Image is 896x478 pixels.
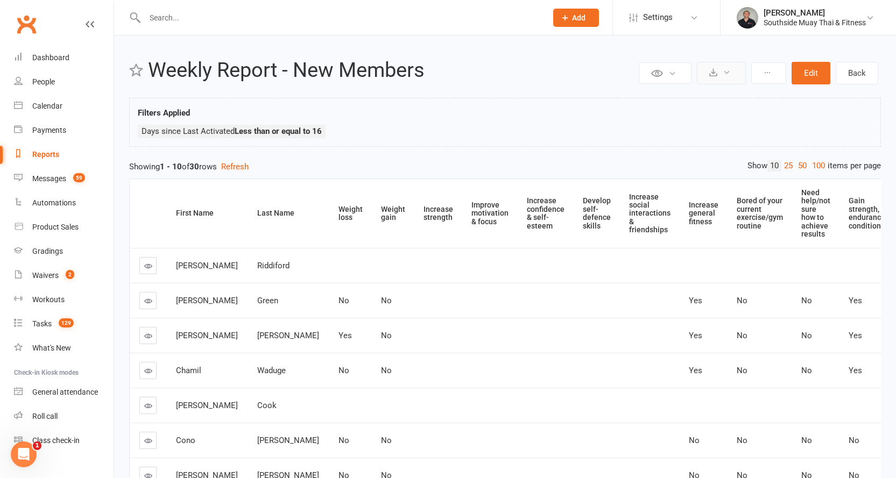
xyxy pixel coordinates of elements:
[14,380,114,404] a: General attendance kiosk mode
[747,160,881,172] div: Show items per page
[14,191,114,215] a: Automations
[257,296,278,305] span: Green
[801,436,812,445] span: No
[138,108,190,118] strong: Filters Applied
[14,404,114,429] a: Roll call
[32,412,58,420] div: Roll call
[689,366,702,375] span: Yes
[14,70,114,94] a: People
[381,366,392,375] span: No
[781,160,795,172] a: 25
[689,436,700,445] span: No
[257,436,319,445] span: [PERSON_NAME]
[32,126,66,134] div: Payments
[14,239,114,263] a: Gradings
[424,205,453,222] div: Increase strength
[381,205,405,222] div: Weight gain
[836,62,878,84] a: Back
[14,94,114,118] a: Calendar
[32,223,79,231] div: Product Sales
[176,331,238,340] span: [PERSON_NAME]
[32,319,52,328] div: Tasks
[13,11,40,38] a: Clubworx
[32,436,80,445] div: Class check-in
[381,331,392,340] span: No
[801,296,812,305] span: No
[764,18,866,27] div: Southside Muay Thai & Fitness
[583,197,611,230] div: Develop self-defence skills
[11,441,37,467] iframe: Intercom live chat
[801,189,830,238] div: Need help/not sure how to achieve results
[148,59,636,82] h2: Weekly Report - New Members
[801,366,812,375] span: No
[14,142,114,167] a: Reports
[14,312,114,336] a: Tasks 129
[553,9,599,27] button: Add
[14,215,114,239] a: Product Sales
[629,193,671,234] div: Increase social interactions & friendships
[73,173,85,182] span: 59
[849,197,892,230] div: Gain strength, endurance & conditioning
[129,160,881,173] div: Showing of rows
[32,77,55,86] div: People
[527,197,565,230] div: Increase confidence & self-esteem
[572,13,585,22] span: Add
[176,261,238,270] span: [PERSON_NAME]
[737,7,758,28] img: thumb_image1524148262.png
[176,366,201,375] span: Chamil
[176,209,239,217] div: First Name
[381,296,392,305] span: No
[809,160,828,172] a: 100
[32,247,63,255] div: Gradings
[737,296,747,305] span: No
[338,296,349,305] span: No
[737,366,747,375] span: No
[767,160,781,172] a: 10
[14,263,114,288] a: Waivers 2
[849,296,862,305] span: Yes
[176,436,195,445] span: Cono
[176,296,238,305] span: [PERSON_NAME]
[189,162,199,172] strong: 30
[14,167,114,191] a: Messages 59
[792,62,830,84] button: Edit
[32,271,59,280] div: Waivers
[849,366,862,375] span: Yes
[338,436,349,445] span: No
[849,436,859,445] span: No
[14,118,114,142] a: Payments
[66,270,74,279] span: 2
[338,366,349,375] span: No
[32,388,98,396] div: General attendance
[764,8,866,18] div: [PERSON_NAME]
[142,10,539,25] input: Search...
[257,366,286,375] span: Waduge
[32,102,62,110] div: Calendar
[32,174,66,183] div: Messages
[221,160,249,173] button: Refresh
[59,318,74,327] span: 129
[32,295,65,304] div: Workouts
[257,331,319,340] span: [PERSON_NAME]
[33,441,41,450] span: 1
[32,344,71,352] div: What's New
[689,331,702,340] span: Yes
[737,436,747,445] span: No
[338,205,363,222] div: Weight loss
[471,201,509,226] div: Improve motivation & focus
[14,46,114,70] a: Dashboard
[257,261,290,270] span: Riddiford
[643,5,673,30] span: Settings
[32,53,69,62] div: Dashboard
[737,331,747,340] span: No
[381,436,392,445] span: No
[235,126,322,136] strong: Less than or equal to 16
[801,331,812,340] span: No
[142,126,322,136] span: Days since Last Activated
[849,331,862,340] span: Yes
[14,288,114,312] a: Workouts
[257,401,277,410] span: Cook
[737,197,783,230] div: Bored of your current exercise/gym routine
[32,198,76,207] div: Automations
[160,162,182,172] strong: 1 - 10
